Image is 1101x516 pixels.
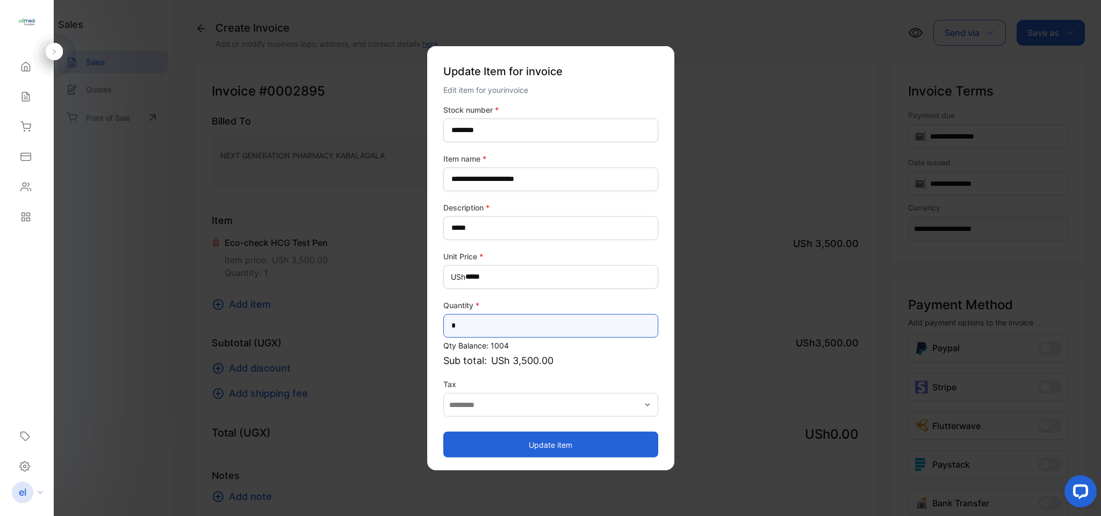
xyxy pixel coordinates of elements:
button: Update item [443,432,658,457]
p: Qty Balance: 1004 [443,339,658,351]
label: Tax [443,378,658,389]
span: Edit item for your invoice [443,85,528,94]
label: Description [443,201,658,213]
label: Quantity [443,299,658,310]
span: USh [451,271,465,282]
p: Update Item for invoice [443,59,658,83]
iframe: LiveChat chat widget [1056,471,1101,516]
label: Unit Price [443,250,658,261]
p: el [19,485,26,499]
p: Sub total: [443,353,658,367]
label: Stock number [443,104,658,115]
img: logo [19,14,35,30]
span: USh 3,500.00 [491,353,553,367]
label: Item name [443,152,658,164]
